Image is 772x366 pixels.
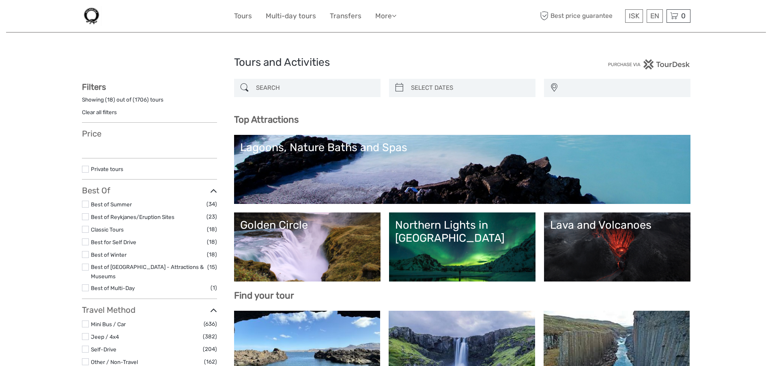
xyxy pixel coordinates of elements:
h3: Best Of [82,186,217,195]
span: (18) [207,250,217,259]
label: 1706 [135,96,147,104]
h1: Tours and Activities [234,56,538,69]
a: Golden Circle [240,219,374,275]
a: Self-Drive [91,346,116,353]
span: ISK [629,12,639,20]
a: Jeep / 4x4 [91,334,119,340]
span: (34) [206,199,217,209]
div: Lagoons, Nature Baths and Spas [240,141,684,154]
a: Best of Multi-Day [91,285,135,291]
strong: Filters [82,82,106,92]
a: Northern Lights in [GEOGRAPHIC_DATA] [395,219,529,275]
a: Best of Winter [91,251,127,258]
a: Best for Self Drive [91,239,136,245]
a: Mini Bus / Car [91,321,126,327]
label: 18 [107,96,113,104]
span: (382) [203,332,217,341]
h3: Price [82,129,217,139]
span: 0 [680,12,687,20]
div: EN [647,9,663,23]
a: Best of Reykjanes/Eruption Sites [91,214,174,220]
span: (636) [204,319,217,329]
a: Other / Non-Travel [91,359,138,365]
span: (1) [211,283,217,292]
a: Lagoons, Nature Baths and Spas [240,141,684,198]
img: 1580-896266a0-e805-4927-a656-890bb10f5993_logo_small.jpg [82,6,101,26]
div: Golden Circle [240,219,374,232]
a: Classic Tours [91,226,124,233]
a: Private tours [91,166,123,172]
a: Clear all filters [82,109,117,115]
input: SEARCH [253,81,376,95]
span: Best price guarantee [538,9,623,23]
b: Top Attractions [234,114,299,125]
a: Lava and Volcanoes [550,219,684,275]
a: More [375,10,396,22]
img: PurchaseViaTourDesk.png [608,59,690,69]
h3: Travel Method [82,305,217,315]
div: Showing ( ) out of ( ) tours [82,96,217,108]
a: Best of [GEOGRAPHIC_DATA] - Attractions & Museums [91,264,204,279]
div: Lava and Volcanoes [550,219,684,232]
span: (18) [207,225,217,234]
a: Multi-day tours [266,10,316,22]
b: Find your tour [234,290,294,301]
span: (204) [203,344,217,354]
span: (23) [206,212,217,221]
div: Northern Lights in [GEOGRAPHIC_DATA] [395,219,529,245]
a: Transfers [330,10,361,22]
span: (18) [207,237,217,247]
a: Tours [234,10,252,22]
span: (15) [207,262,217,272]
a: Best of Summer [91,201,132,208]
input: SELECT DATES [408,81,531,95]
